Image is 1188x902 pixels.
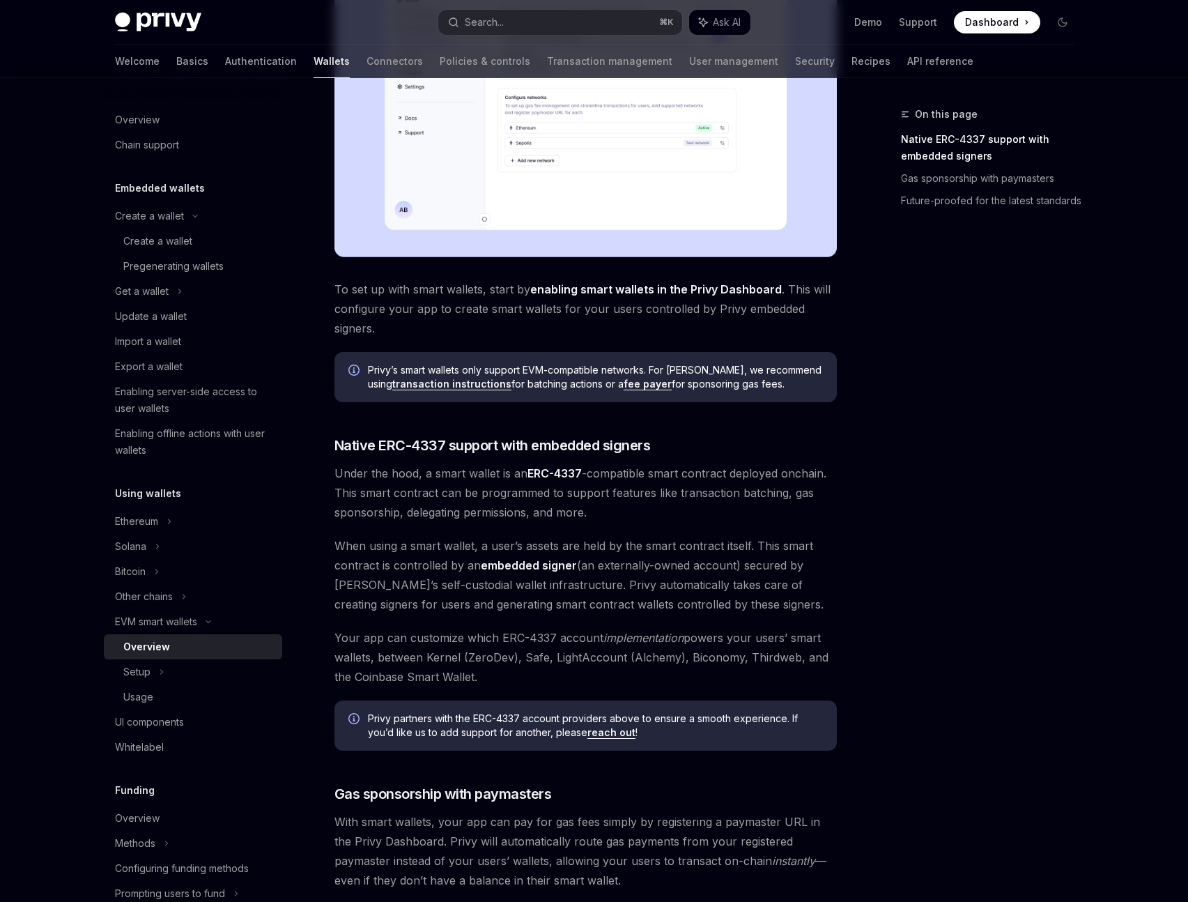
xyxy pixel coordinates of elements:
[348,365,362,379] svg: Info
[104,856,282,881] a: Configuring funding methods
[115,885,225,902] div: Prompting users to fund
[104,379,282,421] a: Enabling server-side access to user wallets
[104,304,282,329] a: Update a wallet
[104,710,282,735] a: UI components
[854,15,882,29] a: Demo
[368,712,823,740] span: Privy partners with the ERC-4337 account providers above to ensure a smooth experience. If you’d ...
[104,329,282,354] a: Import a wallet
[115,739,164,756] div: Whitelabel
[225,45,297,78] a: Authentication
[795,45,835,78] a: Security
[368,363,823,391] span: Privy’s smart wallets only support EVM-compatible networks. For [PERSON_NAME], we recommend using...
[115,714,184,731] div: UI components
[624,378,672,390] a: fee payer
[115,45,160,78] a: Welcome
[115,860,249,877] div: Configuring funding methods
[123,258,224,275] div: Pregenerating wallets
[392,378,511,390] a: transaction instructions
[438,10,682,35] button: Search...⌘K
[104,229,282,254] a: Create a wallet
[123,664,151,680] div: Setup
[334,812,837,890] span: With smart wallets, your app can pay for gas fees simply by registering a paymaster URL in the Pr...
[115,112,160,128] div: Overview
[115,283,169,300] div: Get a wallet
[123,689,153,705] div: Usage
[530,282,782,297] a: enabling smart wallets in the Privy Dashboard
[104,354,282,379] a: Export a wallet
[115,383,274,417] div: Enabling server-side access to user wallets
[115,425,274,459] div: Enabling offline actions with user wallets
[115,588,173,605] div: Other chains
[915,106,978,123] span: On this page
[115,613,197,630] div: EVM smart wallets
[115,835,155,852] div: Methods
[348,713,362,727] svg: Info
[965,15,1019,29] span: Dashboard
[1051,11,1074,33] button: Toggle dark mode
[115,180,205,197] h5: Embedded wallets
[465,14,504,31] div: Search...
[851,45,890,78] a: Recipes
[334,280,837,338] span: To set up with smart wallets, start by . This will configure your app to create smart wallets for...
[115,782,155,799] h5: Funding
[115,208,184,224] div: Create a wallet
[334,464,837,522] span: Under the hood, a smart wallet is an -compatible smart contract deployed onchain. This smart cont...
[115,13,201,32] img: dark logo
[115,513,158,530] div: Ethereum
[104,685,282,710] a: Usage
[713,15,741,29] span: Ask AI
[334,784,552,804] span: Gas sponsorship with paymasters
[899,15,937,29] a: Support
[104,735,282,760] a: Whitelabel
[104,421,282,463] a: Enabling offline actions with user wallets
[176,45,208,78] a: Basics
[123,639,170,655] div: Overview
[123,233,192,250] div: Create a wallet
[440,45,530,78] a: Policies & controls
[954,11,1040,33] a: Dashboard
[907,45,973,78] a: API reference
[772,854,815,868] em: instantly
[334,436,651,455] span: Native ERC-4337 support with embedded signers
[689,45,778,78] a: User management
[115,333,181,350] div: Import a wallet
[901,190,1085,212] a: Future-proofed for the latest standards
[547,45,672,78] a: Transaction management
[659,17,674,28] span: ⌘ K
[587,726,635,739] a: reach out
[367,45,423,78] a: Connectors
[115,810,160,827] div: Overview
[901,167,1085,190] a: Gas sponsorship with paymasters
[104,806,282,831] a: Overview
[689,10,750,35] button: Ask AI
[104,132,282,158] a: Chain support
[334,628,837,687] span: Your app can customize which ERC-4337 account powers your users’ smart wallets, between Kernel (Z...
[115,538,146,555] div: Solana
[104,634,282,659] a: Overview
[115,563,146,580] div: Bitcoin
[115,485,181,502] h5: Using wallets
[115,137,179,153] div: Chain support
[115,308,187,325] div: Update a wallet
[603,631,684,645] em: implementation
[104,254,282,279] a: Pregenerating wallets
[334,536,837,614] span: When using a smart wallet, a user’s assets are held by the smart contract itself. This smart cont...
[901,128,1085,167] a: Native ERC-4337 support with embedded signers
[527,466,582,481] a: ERC-4337
[115,358,183,375] div: Export a wallet
[104,107,282,132] a: Overview
[314,45,350,78] a: Wallets
[481,558,577,572] strong: embedded signer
